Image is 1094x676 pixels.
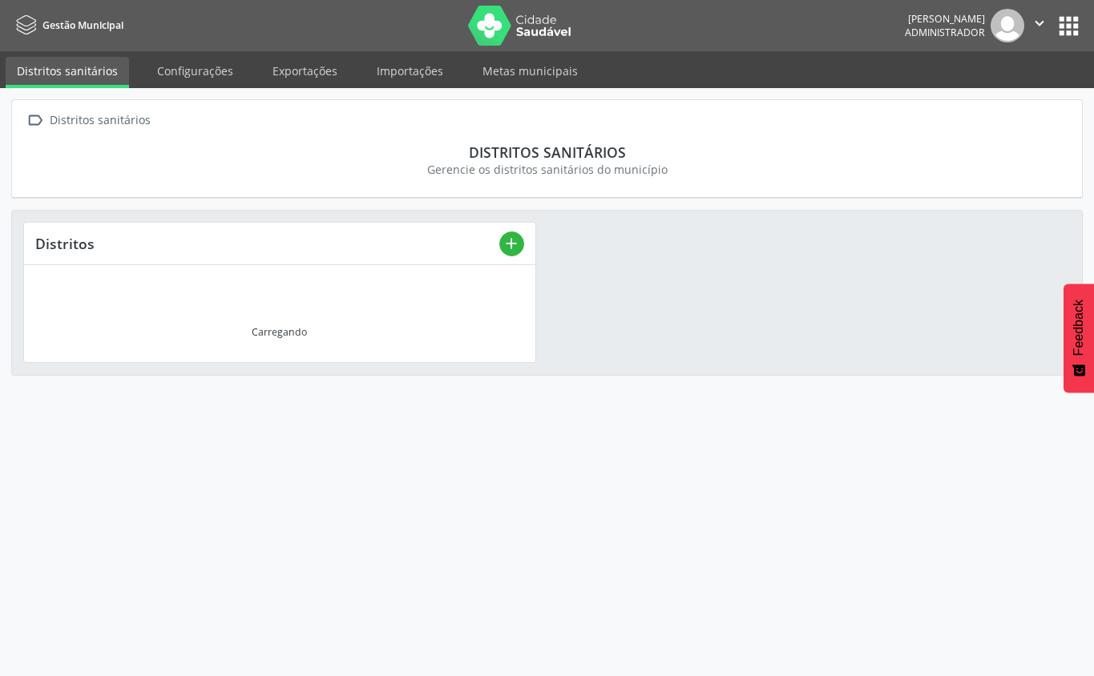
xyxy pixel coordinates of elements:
div: Carregando [252,325,307,339]
img: img [991,9,1024,42]
button:  [1024,9,1055,42]
i: add [503,235,520,252]
a:  Distritos sanitários [23,109,153,132]
a: Gestão Municipal [11,12,123,38]
button: Feedback - Mostrar pesquisa [1064,284,1094,392]
a: Distritos sanitários [6,57,129,88]
div: Distritos [35,235,499,252]
a: Exportações [261,57,349,85]
span: Gestão Municipal [42,18,123,32]
a: Importações [365,57,454,85]
span: Administrador [905,26,985,39]
button: add [499,231,524,256]
div: [PERSON_NAME] [905,12,985,26]
div: Gerencie os distritos sanitários do município [34,161,1060,178]
a: Metas municipais [471,57,589,85]
i:  [23,109,46,132]
div: Distritos sanitários [46,109,153,132]
button: apps [1055,12,1083,40]
a: Configurações [146,57,244,85]
i:  [1031,14,1048,32]
span: Feedback [1072,300,1086,356]
div: Distritos sanitários [34,143,1060,161]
